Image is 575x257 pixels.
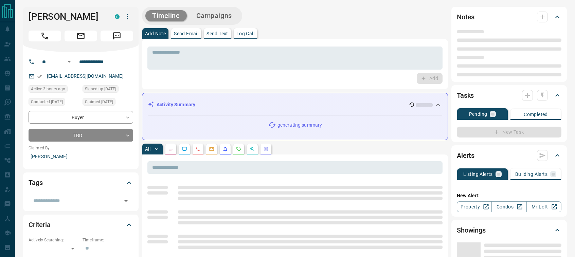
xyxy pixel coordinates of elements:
h2: Tags [29,177,42,188]
div: Tags [29,175,133,191]
div: Tasks [457,87,561,104]
h2: Notes [457,12,474,22]
h1: [PERSON_NAME] [29,11,105,22]
h2: Alerts [457,150,474,161]
span: Message [101,31,133,41]
div: Mon Oct 10 2022 [83,98,133,108]
div: Activity Summary [148,98,442,111]
p: Send Email [174,31,198,36]
p: Send Text [206,31,228,36]
div: TBD [29,129,133,142]
svg: Calls [195,146,201,152]
span: Email [65,31,97,41]
div: Showings [457,222,561,238]
h2: Showings [457,225,486,236]
a: [EMAIL_ADDRESS][DOMAIN_NAME] [47,73,124,79]
svg: Notes [168,146,174,152]
p: Pending [469,112,487,116]
div: Buyer [29,111,133,124]
p: Timeframe: [83,237,133,243]
button: Campaigns [190,10,239,21]
span: Claimed [DATE] [85,98,113,105]
p: Completed [524,112,548,117]
span: Signed up [DATE] [85,86,116,92]
p: Listing Alerts [463,172,493,177]
svg: Lead Browsing Activity [182,146,187,152]
span: Active 3 hours ago [31,86,65,92]
span: Contacted [DATE] [31,98,63,105]
div: Notes [457,9,561,25]
a: Condos [491,201,526,212]
svg: Opportunities [250,146,255,152]
a: Mr.Loft [526,201,561,212]
div: Sun Oct 16 2022 [29,98,79,108]
button: Open [65,58,73,66]
svg: Agent Actions [263,146,269,152]
h2: Tasks [457,90,474,101]
svg: Emails [209,146,214,152]
div: Mon Oct 10 2022 [83,85,133,95]
div: condos.ca [115,14,120,19]
svg: Listing Alerts [222,146,228,152]
button: Timeline [145,10,187,21]
svg: Email Verified [37,74,42,79]
p: Actively Searching: [29,237,79,243]
p: Log Call [236,31,254,36]
p: generating summary [277,122,322,129]
div: Alerts [457,147,561,164]
svg: Requests [236,146,241,152]
button: Open [121,196,131,206]
p: Claimed By: [29,145,133,151]
p: Add Note [145,31,166,36]
p: New Alert: [457,192,561,199]
div: Criteria [29,217,133,233]
h2: Criteria [29,219,51,230]
p: Building Alerts [515,172,547,177]
p: [PERSON_NAME] [29,151,133,162]
a: Property [457,201,492,212]
div: Sat Sep 13 2025 [29,85,79,95]
span: Call [29,31,61,41]
p: Activity Summary [157,101,195,108]
p: All [145,147,150,151]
